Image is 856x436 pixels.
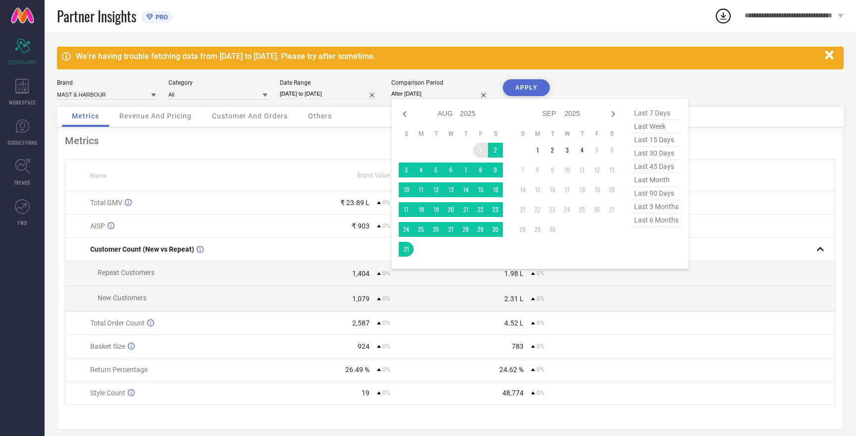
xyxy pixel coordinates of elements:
div: ₹ 903 [352,222,370,230]
span: SUGGESTIONS [7,139,38,146]
td: Wed Sep 10 2025 [560,163,575,177]
div: 1,404 [352,270,370,277]
span: Customer Count (New vs Repeat) [90,245,194,253]
td: Sat Sep 27 2025 [604,202,619,217]
td: Fri Sep 05 2025 [589,143,604,158]
td: Thu Aug 21 2025 [458,202,473,217]
td: Tue Aug 19 2025 [428,202,443,217]
span: 0% [536,295,544,302]
span: Partner Insights [57,6,136,26]
div: Metrics [65,135,836,147]
div: 4.52 L [504,319,524,327]
span: AISP [90,222,105,230]
span: last 45 days [632,160,681,173]
input: Select date range [280,89,379,99]
div: 2.31 L [504,295,524,303]
span: Others [308,112,332,120]
td: Wed Aug 06 2025 [443,163,458,177]
span: 0% [536,389,544,396]
div: 48,774 [502,389,524,397]
span: Customer And Orders [212,112,288,120]
span: last month [632,173,681,187]
div: Open download list [714,7,732,25]
td: Thu Sep 25 2025 [575,202,589,217]
td: Sun Sep 21 2025 [515,202,530,217]
td: Sun Aug 03 2025 [399,163,414,177]
td: Wed Aug 13 2025 [443,182,458,197]
span: last 15 days [632,133,681,147]
td: Tue Sep 23 2025 [545,202,560,217]
span: Return Percentage [90,366,148,374]
span: last 3 months [632,200,681,214]
td: Mon Sep 01 2025 [530,143,545,158]
th: Sunday [515,130,530,138]
span: last 6 months [632,214,681,227]
th: Friday [473,130,488,138]
td: Mon Sep 29 2025 [530,222,545,237]
td: Fri Aug 22 2025 [473,202,488,217]
td: Sun Sep 28 2025 [515,222,530,237]
div: We're having trouble fetching data from [DATE] to [DATE]. Please try after sometime. [76,52,820,61]
td: Wed Sep 17 2025 [560,182,575,197]
span: SCORECARDS [8,58,37,66]
td: Tue Sep 30 2025 [545,222,560,237]
span: Revenue And Pricing [119,112,192,120]
td: Mon Aug 11 2025 [414,182,428,197]
span: Basket Size [90,342,125,350]
div: Comparison Period [391,79,490,86]
span: Name [90,172,107,179]
span: last 30 days [632,147,681,160]
span: 0% [382,389,390,396]
td: Sun Aug 24 2025 [399,222,414,237]
td: Thu Sep 11 2025 [575,163,589,177]
span: Total GMV [90,199,122,207]
td: Mon Sep 15 2025 [530,182,545,197]
span: PRO [153,13,168,21]
span: Total Order Count [90,319,145,327]
td: Mon Aug 18 2025 [414,202,428,217]
td: Sat Aug 16 2025 [488,182,503,197]
span: TRENDS [14,179,31,186]
div: Previous month [399,108,411,120]
td: Wed Aug 27 2025 [443,222,458,237]
span: 0% [536,343,544,350]
div: 26.49 % [345,366,370,374]
span: New Customers [98,294,147,302]
td: Sun Sep 07 2025 [515,163,530,177]
span: 0% [536,320,544,327]
td: Thu Aug 28 2025 [458,222,473,237]
span: 0% [382,222,390,229]
div: 1,079 [352,295,370,303]
div: 2,587 [352,319,370,327]
td: Wed Sep 03 2025 [560,143,575,158]
th: Saturday [488,130,503,138]
span: 0% [382,199,390,206]
div: 783 [512,342,524,350]
div: 1.98 L [504,270,524,277]
td: Fri Sep 19 2025 [589,182,604,197]
td: Sat Aug 09 2025 [488,163,503,177]
td: Mon Sep 22 2025 [530,202,545,217]
td: Fri Aug 15 2025 [473,182,488,197]
td: Fri Sep 12 2025 [589,163,604,177]
div: Next month [607,108,619,120]
th: Thursday [575,130,589,138]
span: Style Count [90,389,125,397]
td: Wed Sep 24 2025 [560,202,575,217]
td: Tue Aug 26 2025 [428,222,443,237]
th: Tuesday [428,130,443,138]
th: Monday [414,130,428,138]
td: Fri Aug 08 2025 [473,163,488,177]
td: Tue Sep 02 2025 [545,143,560,158]
td: Mon Sep 08 2025 [530,163,545,177]
td: Thu Aug 07 2025 [458,163,473,177]
div: ₹ 23.89 L [340,199,370,207]
span: last 90 days [632,187,681,200]
td: Fri Sep 26 2025 [589,202,604,217]
div: Brand [57,79,156,86]
span: 0% [382,295,390,302]
td: Sun Sep 14 2025 [515,182,530,197]
span: Brand Value [357,172,390,179]
th: Thursday [458,130,473,138]
span: 0% [382,270,390,277]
